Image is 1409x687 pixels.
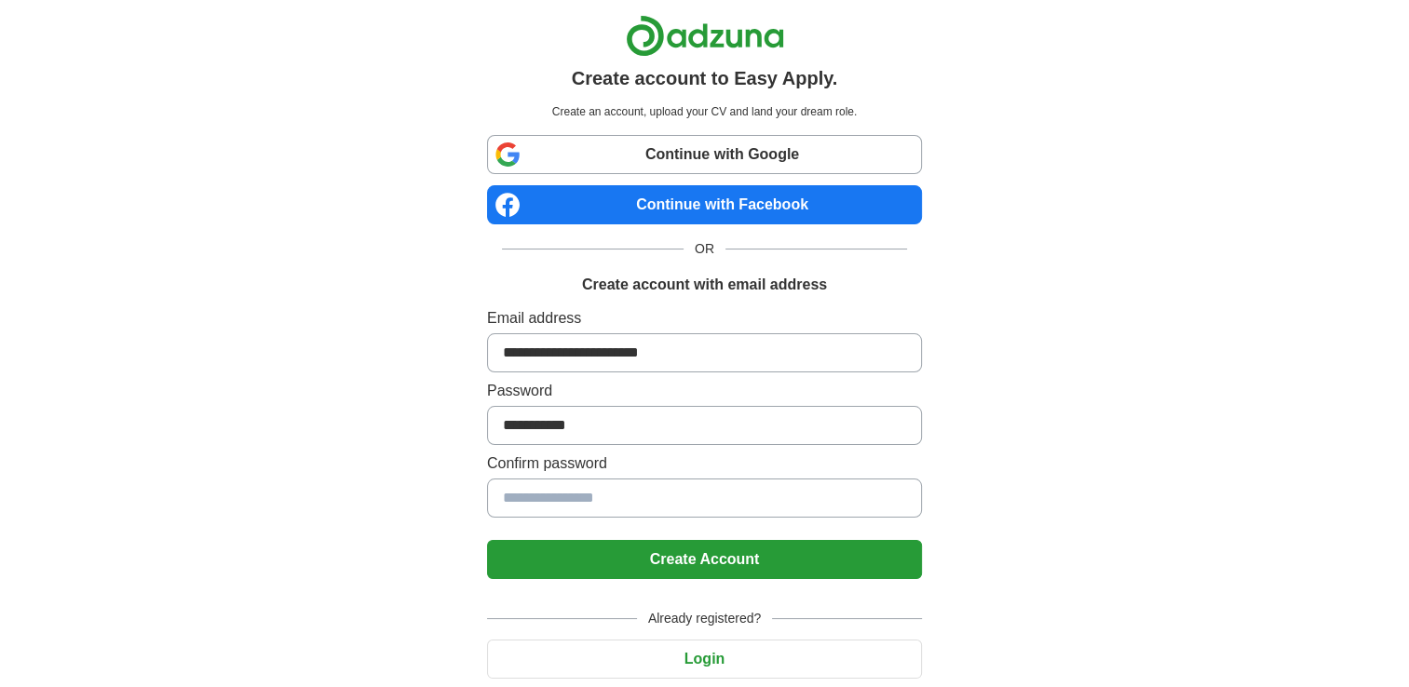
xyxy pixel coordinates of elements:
h1: Create account with email address [582,274,827,296]
span: Already registered? [637,609,772,628]
label: Password [487,380,922,402]
img: Adzuna logo [626,15,784,57]
label: Confirm password [487,452,922,475]
span: OR [684,239,725,259]
a: Continue with Facebook [487,185,922,224]
a: Continue with Google [487,135,922,174]
h1: Create account to Easy Apply. [572,64,838,92]
button: Login [487,640,922,679]
a: Login [487,651,922,667]
p: Create an account, upload your CV and land your dream role. [491,103,918,120]
button: Create Account [487,540,922,579]
label: Email address [487,307,922,330]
